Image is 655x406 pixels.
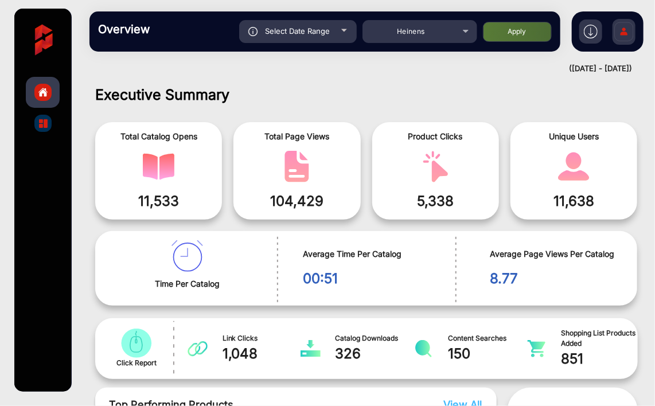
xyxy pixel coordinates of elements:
img: icon [248,27,258,36]
span: Average Time Per Catalog [303,248,450,260]
span: 326 [336,343,411,364]
span: 8.77 [490,268,629,289]
img: home [38,87,48,97]
img: catalog [171,240,203,272]
h3: Overview [98,22,259,36]
span: 11,638 [519,191,629,212]
img: catalog [420,151,451,182]
img: vmg-logo [23,20,63,60]
img: catalog [188,340,208,357]
img: catalog [301,340,321,357]
span: 1,048 [223,343,298,364]
span: Product Clicks [381,130,490,142]
div: ([DATE] - [DATE]) [78,63,632,75]
span: Unique Users [519,130,629,142]
span: 11,533 [104,191,213,212]
img: catalog [527,340,547,357]
span: Link Clicks [223,333,298,343]
span: 150 [449,343,524,364]
span: Click Report [116,358,157,368]
span: Total Catalog Opens [104,130,213,142]
span: 5,338 [381,191,490,212]
img: catalog [558,151,590,182]
span: 851 [561,349,637,369]
span: Heinens [397,27,425,36]
span: 00:51 [303,268,450,289]
img: catalog [118,329,154,358]
span: Catalog Downloads [336,333,411,343]
span: Content Searches [449,333,524,343]
img: catalog [39,119,48,128]
img: Sign%20Up.svg [612,13,636,53]
h1: Executive Summary [95,86,638,103]
span: Shopping List Products Added [561,328,637,349]
img: catalog [414,340,434,357]
span: 104,429 [242,191,352,212]
span: Average Page Views Per Catalog [490,248,629,260]
img: catalog [143,151,174,182]
img: h2download.svg [584,25,598,38]
img: catalog [281,151,313,182]
span: Select Date Range [266,26,330,36]
span: Total Page Views [242,130,352,142]
button: Apply [483,22,552,42]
